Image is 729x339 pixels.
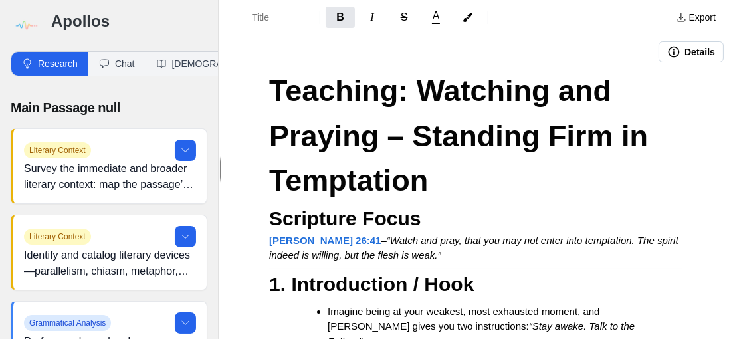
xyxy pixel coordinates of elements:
span: Literary Context [24,229,91,245]
iframe: Drift Widget Chat Controller [663,273,713,323]
span: Grammatical Analysis [24,315,111,331]
span: I [370,11,373,23]
strong: 1. Introduction / Hook [269,273,474,295]
span: Scripture Focus [269,207,421,229]
span: Imagine being at your weakest, most exhausted moment, and [PERSON_NAME] gives you two instructions: [328,306,603,332]
button: Formatting Options [228,5,314,29]
p: Main Passage null [11,98,207,118]
button: Format Italics [358,7,387,28]
span: – [381,235,386,246]
img: logo [11,11,41,41]
em: “Watch and pray, that you may not enter into temptation. The spirit indeed is willing, but the fl... [269,235,681,261]
span: S [401,11,408,23]
p: Survey the immediate and broader literary context: map the passage’s location within the book, no... [24,161,196,193]
span: Literary Context [24,142,91,158]
button: Research [11,52,88,76]
button: Export [668,7,724,28]
button: [DEMOGRAPHIC_DATA] [146,52,287,76]
button: Details [659,41,724,62]
p: Identify and catalog literary devices—parallelism, chiasm, metaphor, repetition, irony—within the... [24,247,196,279]
button: Chat [88,52,146,76]
span: B [336,11,344,23]
strong: Teaching: Watching and Praying – Standing Firm in Temptation [269,74,657,197]
h3: Apollos [51,11,207,32]
a: [PERSON_NAME] 26:41 [269,235,381,246]
span: A [433,11,440,21]
span: Title [252,11,298,24]
button: A [421,8,451,27]
button: Format Strikethrough [389,7,419,28]
button: Format Bold [326,7,355,28]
